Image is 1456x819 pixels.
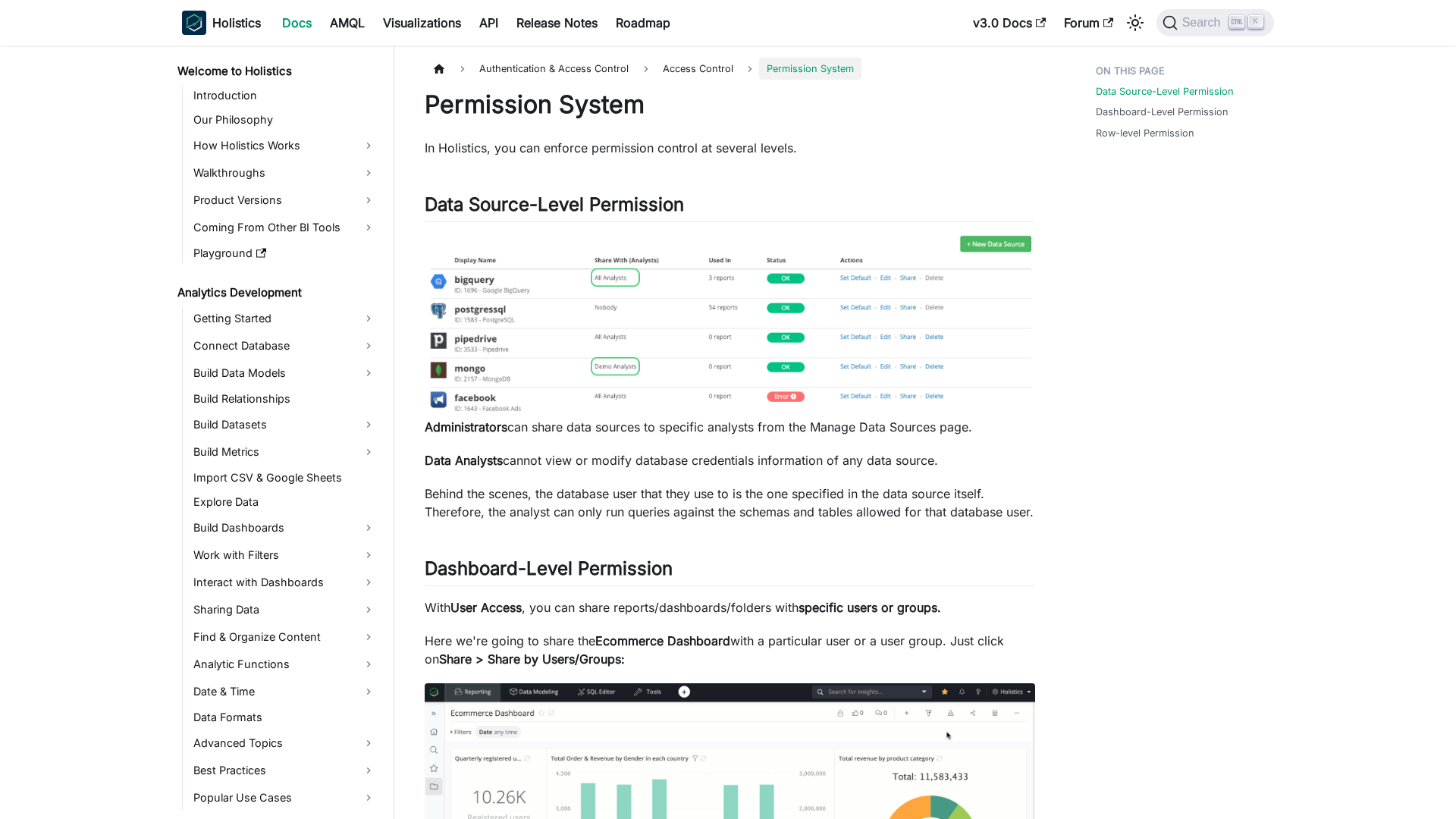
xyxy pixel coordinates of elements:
[450,600,522,615] strong: User Access
[425,139,1035,157] p: In Holistics, you can enforce permission control at several levels.
[189,786,381,810] a: Popular Use Cases
[189,85,381,106] a: Introduction
[759,58,861,80] span: Permission System
[425,89,1035,120] h1: Permission System
[189,215,381,240] a: Coming From Other BI Tools
[1096,105,1228,119] a: Dashboard-Level Permission
[189,758,381,783] a: Best Practices
[1156,9,1274,36] button: Search (Ctrl+K)
[189,188,381,212] a: Product Versions
[425,598,1035,617] p: With , you can share reports/dashboards/folders with
[663,63,733,74] span: Access Control
[425,485,1035,521] p: Behind the scenes, the database user that they use to is the one specified in the data source its...
[189,109,381,130] a: Our Philosophy
[425,451,1035,469] p: cannot view or modify database credentials information of any data source.
[182,11,206,35] img: Holistics
[1055,11,1122,35] a: Forum
[1096,84,1234,99] a: Data Source-Level Permission
[189,334,381,358] a: Connect Database
[189,161,381,185] a: Walkthroughs
[189,707,381,728] a: Data Formats
[189,306,381,331] a: Getting Started
[439,651,625,667] strong: Share > Share by Users/Groups:
[321,11,374,35] a: AMQL
[472,58,636,80] span: Authentication & Access Control
[173,282,381,303] a: Analytics Development
[425,419,507,435] strong: Administrators
[173,61,381,82] a: Welcome to Holistics
[1123,11,1147,35] button: Switch between dark and light mode (currently light mode)
[182,11,261,35] a: HolisticsHolistics
[964,11,1055,35] a: v3.0 Docs
[189,243,381,264] a: Playground
[1248,15,1263,29] kbd: K
[212,14,261,32] b: Holistics
[273,11,321,35] a: Docs
[799,600,941,615] strong: specific users or groups.
[189,388,381,409] a: Build Relationships
[1178,16,1230,30] span: Search
[425,632,1035,668] p: Here we're going to share the with a particular user or a user group. Just click on
[189,570,381,595] a: Interact with Dashboards
[189,731,381,755] a: Advanced Topics
[374,11,470,35] a: Visualizations
[189,652,381,676] a: Analytic Functions
[655,58,741,80] a: Access Control
[425,453,503,468] strong: Data Analysts
[425,418,1035,436] p: can share data sources to specific analysts from the Manage Data Sources page.
[507,11,607,35] a: Release Notes
[189,361,381,385] a: Build Data Models
[189,598,381,622] a: Sharing Data
[425,193,1035,222] h2: Data Source-Level Permission
[425,557,1035,586] h2: Dashboard-Level Permission
[189,516,381,540] a: Build Dashboards
[425,58,1035,80] nav: Breadcrumbs
[189,625,381,649] a: Find & Organize Content
[189,467,381,488] a: Import CSV & Google Sheets
[595,633,730,648] strong: Ecommerce Dashboard
[189,440,381,464] a: Build Metrics
[607,11,679,35] a: Roadmap
[1096,126,1194,140] a: Row-level Permission
[167,45,394,819] nav: Docs sidebar
[189,491,381,513] a: Explore Data
[189,413,381,437] a: Build Datasets
[189,543,381,567] a: Work with Filters
[189,679,381,704] a: Date & Time
[425,58,453,80] a: Home page
[470,11,507,35] a: API
[189,133,381,158] a: How Holistics Works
